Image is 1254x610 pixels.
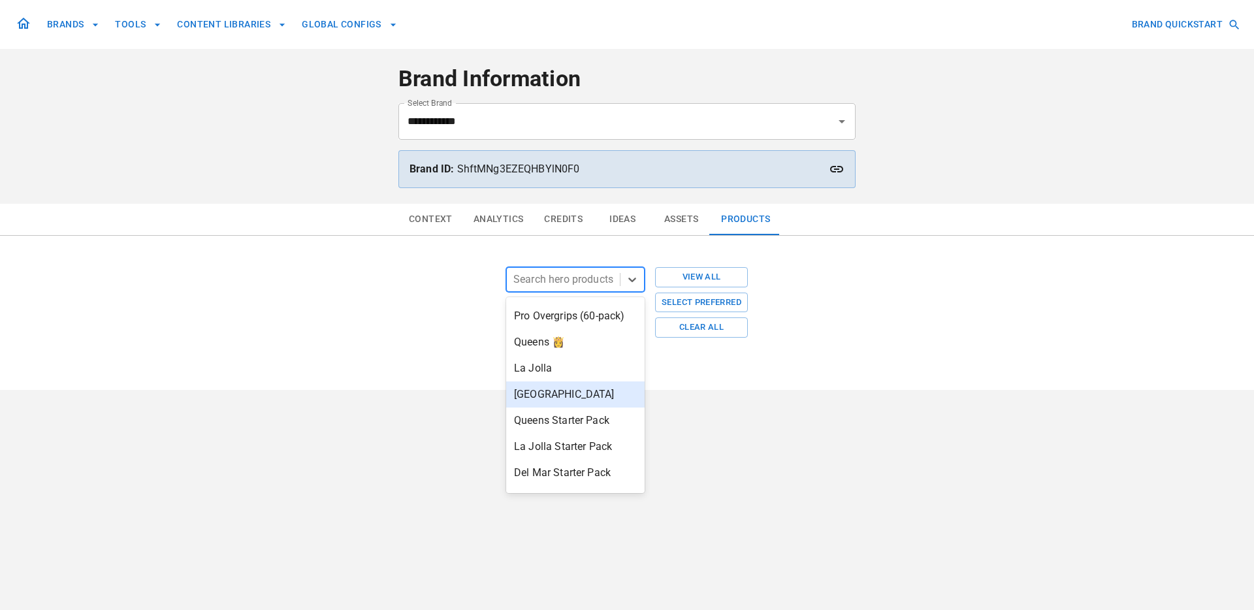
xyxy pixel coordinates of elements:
strong: Brand ID: [410,163,454,175]
label: Select Brand [408,97,452,108]
button: BRANDS [42,12,104,37]
button: Clear All [655,317,748,338]
button: View All [655,267,748,287]
h4: Brand Information [398,65,856,93]
button: GLOBAL CONFIGS [297,12,402,37]
div: Queens 👸 [506,329,645,355]
button: BRAND QUICKSTART [1127,12,1244,37]
div: Manhattan Starter Pack [506,486,645,512]
div: [GEOGRAPHIC_DATA] [506,381,645,408]
div: La Jolla Starter Pack [506,434,645,460]
button: Credits [534,204,593,235]
button: Open [833,112,851,131]
div: Pro Overgrips (60-pack) [506,303,645,329]
button: CONTENT LIBRARIES [172,12,291,37]
div: Del Mar Starter Pack [506,460,645,486]
p: ShftMNg3EZEQHBYlN0F0 [410,161,844,177]
button: Context [398,204,463,235]
button: Ideas [593,204,652,235]
button: Assets [652,204,711,235]
div: La Jolla [506,355,645,381]
button: Products [711,204,780,235]
button: Select Preferred [655,293,748,313]
button: Analytics [463,204,534,235]
div: Queens Starter Pack [506,408,645,434]
button: TOOLS [110,12,167,37]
